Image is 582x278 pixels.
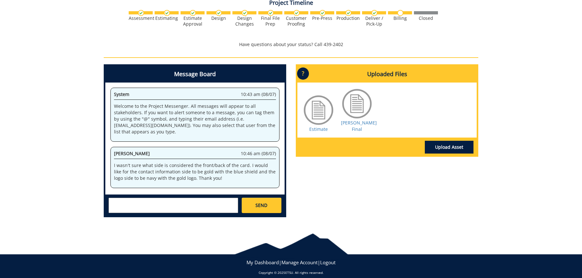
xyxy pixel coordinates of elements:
[297,66,477,83] h4: Uploaded Files
[181,15,205,27] div: Estimate Approval
[241,91,276,98] span: 10:43 am (08/07)
[362,15,386,27] div: Deliver / Pick-Up
[336,15,360,21] div: Production
[105,66,285,83] h4: Message Board
[241,150,276,157] span: 10:46 am (08/07)
[414,15,438,21] div: Closed
[138,10,144,16] img: checkmark
[258,15,282,27] div: Final File Prep
[341,120,377,132] a: [PERSON_NAME] Final
[242,198,281,213] a: SEND
[294,10,300,16] img: checkmark
[247,259,279,266] a: My Dashboard
[242,10,248,16] img: checkmark
[232,15,256,27] div: Design Changes
[114,162,276,181] p: I wasn't sure what side is considered the front/back of the card. I would like for the contact in...
[129,15,153,21] div: Assessment
[114,150,150,156] span: [PERSON_NAME]
[371,10,377,16] img: checkmark
[285,270,293,275] a: ETSU
[104,41,478,48] p: Have questions about your status? Call 439-2402
[268,10,274,16] img: checkmark
[310,15,334,21] div: Pre-Press
[388,15,412,21] div: Billing
[284,15,308,27] div: Customer Proofing
[216,10,222,16] img: checkmark
[309,126,328,132] a: Estimate
[281,259,318,266] a: Manage Account
[109,198,238,213] textarea: messageToSend
[397,10,403,16] img: no
[206,15,230,21] div: Design
[190,10,196,16] img: checkmark
[255,202,267,209] span: SEND
[319,10,326,16] img: checkmark
[155,15,179,21] div: Estimating
[345,10,352,16] img: checkmark
[320,259,335,266] a: Logout
[297,68,309,80] p: ?
[164,10,170,16] img: checkmark
[114,103,276,135] p: Welcome to the Project Messenger. All messages will appear to all stakeholders. If you want to al...
[425,141,473,154] a: Upload Asset
[114,91,129,97] span: System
